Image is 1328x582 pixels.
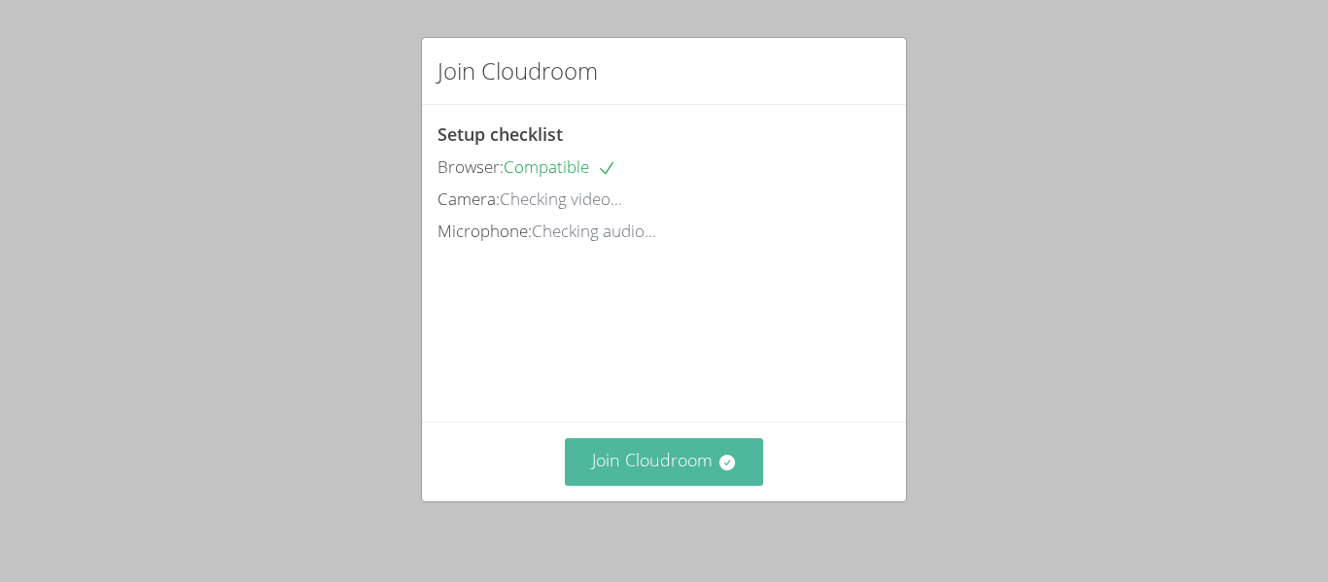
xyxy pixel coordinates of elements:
[504,155,616,178] span: Compatible
[437,122,563,146] span: Setup checklist
[532,220,656,242] span: Checking audio...
[437,220,532,242] span: Microphone:
[437,188,500,210] span: Camera:
[437,53,598,88] h2: Join Cloudroom
[565,438,764,486] button: Join Cloudroom
[500,188,622,210] span: Checking video...
[437,155,504,178] span: Browser:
